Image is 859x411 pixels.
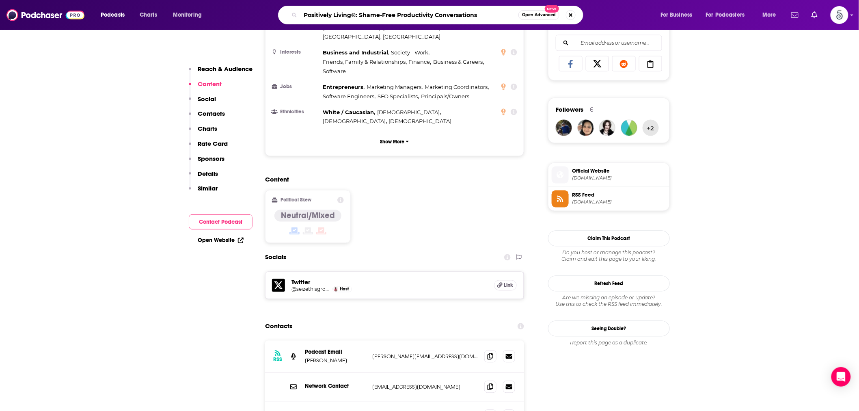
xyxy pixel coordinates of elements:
[788,8,802,22] a: Show notifications dropdown
[378,93,418,100] span: SEO Specialists
[434,58,483,65] span: Business & Careers
[639,56,663,71] a: Copy Link
[198,237,244,244] a: Open Website
[140,9,157,21] span: Charts
[425,82,489,92] span: ,
[421,93,470,100] span: Principals/Owners
[198,170,218,177] p: Details
[590,106,594,113] div: 6
[545,5,559,13] span: New
[367,84,422,90] span: Marketing Managers
[198,110,225,117] p: Contacts
[643,120,659,136] button: +2
[552,167,666,184] a: Official Website[DOMAIN_NAME]
[380,139,405,145] p: Show More
[323,82,365,92] span: ,
[556,120,572,136] a: douglasfbaileyii
[340,287,349,292] span: Host
[621,120,637,136] img: EvergreenPodcasts
[378,92,419,101] span: ,
[198,155,224,162] p: Sponsors
[323,118,386,125] span: [DEMOGRAPHIC_DATA]
[101,9,125,21] span: Podcasts
[831,6,848,24] button: Show profile menu
[291,286,330,292] h5: @seizethisgrowth
[305,349,366,356] p: Podcast Email
[198,65,253,73] p: Reach & Audience
[389,118,452,125] span: [DEMOGRAPHIC_DATA]
[808,8,821,22] a: Show notifications dropdown
[599,120,615,136] img: Effortless
[572,175,666,182] span: helbigenterprises.com
[578,120,594,136] img: shelbyjanner
[334,287,338,292] img: Diane Helbig
[291,279,488,286] h5: Twitter
[572,192,666,199] span: RSS Feed
[548,231,670,247] button: Claim This Podcast
[323,92,376,101] span: ,
[286,6,591,24] div: Search podcasts, credits, & more...
[323,84,363,90] span: Entrepreneurs
[556,35,662,51] div: Search followers
[134,9,162,22] a: Charts
[391,48,430,57] span: ,
[189,65,253,80] button: Reach & Audience
[189,170,218,185] button: Details
[305,383,366,390] p: Network Contact
[563,35,655,51] input: Email address or username...
[323,109,374,115] span: White / Caucasian
[831,6,848,24] span: Logged in as Spiral5-G2
[272,50,319,55] h3: Interests
[586,56,609,71] a: Share on X/Twitter
[377,108,441,117] span: ,
[198,95,216,103] p: Social
[189,155,224,170] button: Sponsors
[372,353,478,360] p: [PERSON_NAME][EMAIL_ADDRESS][DOMAIN_NAME]
[655,9,703,22] button: open menu
[831,367,851,387] div: Open Intercom Messenger
[494,280,517,291] a: Link
[323,57,407,67] span: ,
[831,6,848,24] img: User Profile
[189,140,228,155] button: Rate Card
[198,184,218,192] p: Similar
[572,168,666,175] span: Official Website
[265,250,286,265] h2: Socials
[323,93,374,100] span: Software Engineers
[548,276,670,292] button: Refresh Feed
[660,9,693,21] span: For Business
[548,321,670,337] a: Seeing Double?
[323,33,440,40] span: [GEOGRAPHIC_DATA], [GEOGRAPHIC_DATA]
[612,56,636,71] a: Share on Reddit
[323,117,387,126] span: ,
[552,190,666,208] a: RSS Feed[DOMAIN_NAME]
[305,357,366,364] p: [PERSON_NAME]
[572,199,666,205] span: feeds.megaphone.fm
[198,125,217,132] p: Charts
[706,9,745,21] span: For Podcasters
[409,58,430,65] span: Finance
[6,7,84,23] img: Podchaser - Follow, Share and Rate Podcasts
[272,84,319,89] h3: Jobs
[281,197,312,203] h2: Political Skew
[323,24,440,30] span: [GEOGRAPHIC_DATA], [GEOGRAPHIC_DATA]
[548,250,670,256] span: Do you host or manage this podcast?
[167,9,212,22] button: open menu
[548,250,670,263] div: Claim and edit this page to your liking.
[189,95,216,110] button: Social
[522,13,556,17] span: Open Advanced
[189,125,217,140] button: Charts
[762,9,776,21] span: More
[323,108,375,117] span: ,
[367,82,423,92] span: ,
[189,110,225,125] button: Contacts
[323,58,406,65] span: Friends, Family & Relationships
[434,57,484,67] span: ,
[173,9,202,21] span: Monitoring
[559,56,583,71] a: Share on Facebook
[504,282,513,289] span: Link
[548,295,670,308] div: Are we missing an episode or update? Use this to check the RSS feed immediately.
